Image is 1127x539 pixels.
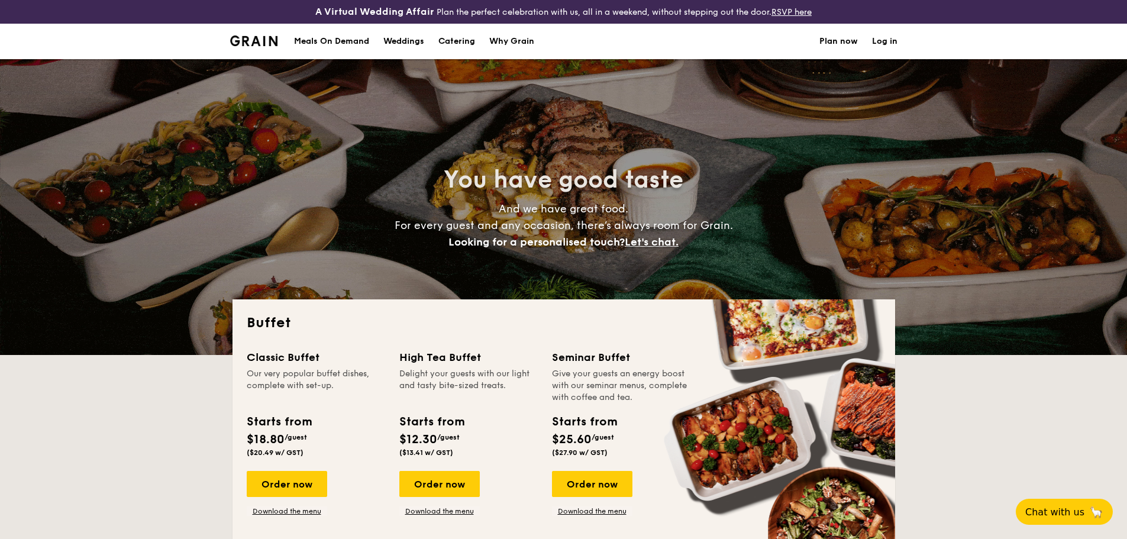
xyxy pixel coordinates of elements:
[399,349,538,366] div: High Tea Buffet
[247,368,385,404] div: Our very popular buffet dishes, complete with set-up.
[247,506,327,516] a: Download the menu
[1089,505,1103,519] span: 🦙
[1016,499,1113,525] button: Chat with us🦙
[552,433,592,447] span: $25.60
[431,24,482,59] a: Catering
[294,24,369,59] div: Meals On Demand
[448,235,625,248] span: Looking for a personalised touch?
[285,433,307,441] span: /guest
[376,24,431,59] a: Weddings
[552,506,632,516] a: Download the menu
[592,433,614,441] span: /guest
[287,24,376,59] a: Meals On Demand
[482,24,541,59] a: Why Grain
[247,413,311,431] div: Starts from
[438,24,475,59] h1: Catering
[230,35,278,46] img: Grain
[247,471,327,497] div: Order now
[315,5,434,19] h4: A Virtual Wedding Affair
[247,314,881,333] h2: Buffet
[1025,506,1084,518] span: Chat with us
[552,413,616,431] div: Starts from
[625,235,679,248] span: Let's chat.
[399,433,437,447] span: $12.30
[247,349,385,366] div: Classic Buffet
[395,202,733,248] span: And we have great food. For every guest and any occasion, there’s always room for Grain.
[872,24,897,59] a: Log in
[819,24,858,59] a: Plan now
[399,448,453,457] span: ($13.41 w/ GST)
[489,24,534,59] div: Why Grain
[552,448,608,457] span: ($27.90 w/ GST)
[552,349,690,366] div: Seminar Buffet
[383,24,424,59] div: Weddings
[444,166,683,194] span: You have good taste
[552,368,690,404] div: Give your guests an energy boost with our seminar menus, complete with coffee and tea.
[399,506,480,516] a: Download the menu
[247,433,285,447] span: $18.80
[399,471,480,497] div: Order now
[230,35,278,46] a: Logotype
[223,5,905,19] div: Plan the perfect celebration with us, all in a weekend, without stepping out the door.
[247,448,303,457] span: ($20.49 w/ GST)
[399,368,538,404] div: Delight your guests with our light and tasty bite-sized treats.
[399,413,464,431] div: Starts from
[552,471,632,497] div: Order now
[771,7,812,17] a: RSVP here
[437,433,460,441] span: /guest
